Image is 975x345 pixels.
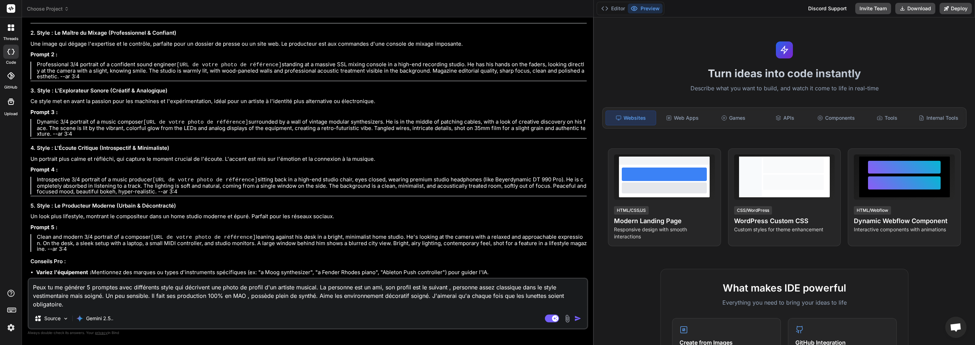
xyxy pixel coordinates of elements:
p: Interactive components with animations [854,226,955,233]
span: privacy [95,330,108,335]
p: Clean and modern 3/4 portrait of a composer leaning against his desk in a bright, minimalist home... [37,234,587,252]
h3: Conseils Pro : [30,258,587,266]
p: Responsive design with smooth interactions [614,226,715,240]
li: Remplacez "soft window light" par "dramatic neon lighting" ou "warm tungsten lamps" pour changer ... [36,276,587,284]
p: Professional 3/4 portrait of a confident sound engineer standing at a massive SSL mixing console ... [37,62,587,79]
h2: What makes IDE powerful [672,281,897,295]
img: Pick Models [63,316,69,322]
p: Dynamic 3/4 portrait of a music composer surrounded by a wall of vintage modular synthesizers. He... [37,119,587,137]
p: Everything you need to bring your ideas to life [672,298,897,307]
p: Gemini 2.5.. [86,315,113,322]
strong: Prompt 5 : [30,224,57,231]
p: Describe what you want to build, and watch it come to life in real-time [598,84,971,93]
strong: Prompt 2 : [30,51,57,58]
img: attachment [563,315,571,323]
img: Gemini 2.5 Pro [76,315,83,322]
div: Websites [605,111,656,125]
img: icon [574,315,581,322]
li: Mentionnez des marques ou types d'instruments spécifiques (ex: "a Moog synthesizer", "a Fender Rh... [36,268,587,277]
h4: Modern Landing Page [614,216,715,226]
p: Source [44,315,61,322]
div: Components [811,111,861,125]
h3: 5. Style : Le Producteur Moderne (Urbain & Décontracté) [30,202,587,210]
p: Un portrait plus calme et réfléchi, qui capture le moment crucial de l'écoute. L'accent est mis s... [30,155,587,163]
code: [URL de votre photo de référence] [152,177,258,183]
div: Ouvrir le chat [945,317,966,338]
strong: Prompt 3 : [30,109,58,115]
span: Choose Project [27,5,69,12]
img: settings [5,322,17,334]
p: Ce style met en avant la passion pour les machines et l'expérimentation, idéal pour un artiste à ... [30,97,587,106]
div: CSS/WordPress [734,206,772,215]
p: Introspective 3/4 portrait of a music producer sitting back in a high-end studio chair, eyes clos... [37,177,587,194]
code: [URL de votre photo de référence] [151,234,256,241]
code: [URL de votre photo de référence] [143,119,248,125]
strong: Variez l'équipement : [36,269,91,276]
button: Invite Team [855,3,891,14]
div: Web Apps [658,111,708,125]
code: [URL de votre photo de référence] [176,62,282,68]
textarea: Peux tu me générer 5 promptes avec différents style qui décrivent une photo de profil d'un artist... [29,279,587,309]
h4: Dynamic Webflow Component [854,216,955,226]
strong: Jouez avec l'éclairage : [36,277,98,283]
button: Preview [628,4,663,13]
button: Deploy [940,3,972,14]
div: HTML/CSS/JS [614,206,649,215]
div: Tools [862,111,912,125]
p: Always double-check its answers. Your in Bind [28,329,588,336]
p: Une image qui dégage l'expertise et le contrôle, parfaite pour un dossier de presse ou un site we... [30,40,587,48]
label: threads [3,36,18,42]
h3: 3. Style : L'Explorateur Sonore (Créatif & Analogique) [30,87,587,95]
div: Internal Tools [913,111,963,125]
p: Un look plus lifestyle, montrant le compositeur dans un home studio moderne et épuré. Parfait pou... [30,213,587,221]
h1: Turn ideas into code instantly [598,67,971,80]
div: HTML/Webflow [854,206,891,215]
button: Download [895,3,935,14]
h3: 2. Style : Le Maître du Mixage (Professionnel & Confiant) [30,29,587,37]
label: code [6,60,16,66]
label: GitHub [4,84,17,90]
h3: 4. Style : L'Écoute Critique (Introspectif & Minimaliste) [30,144,587,152]
p: Custom styles for theme enhancement [734,226,835,233]
label: Upload [4,111,18,117]
div: Games [709,111,759,125]
div: APIs [760,111,810,125]
h4: WordPress Custom CSS [734,216,835,226]
strong: Prompt 4 : [30,166,58,173]
button: Editor [598,4,628,13]
div: Discord Support [804,3,851,14]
